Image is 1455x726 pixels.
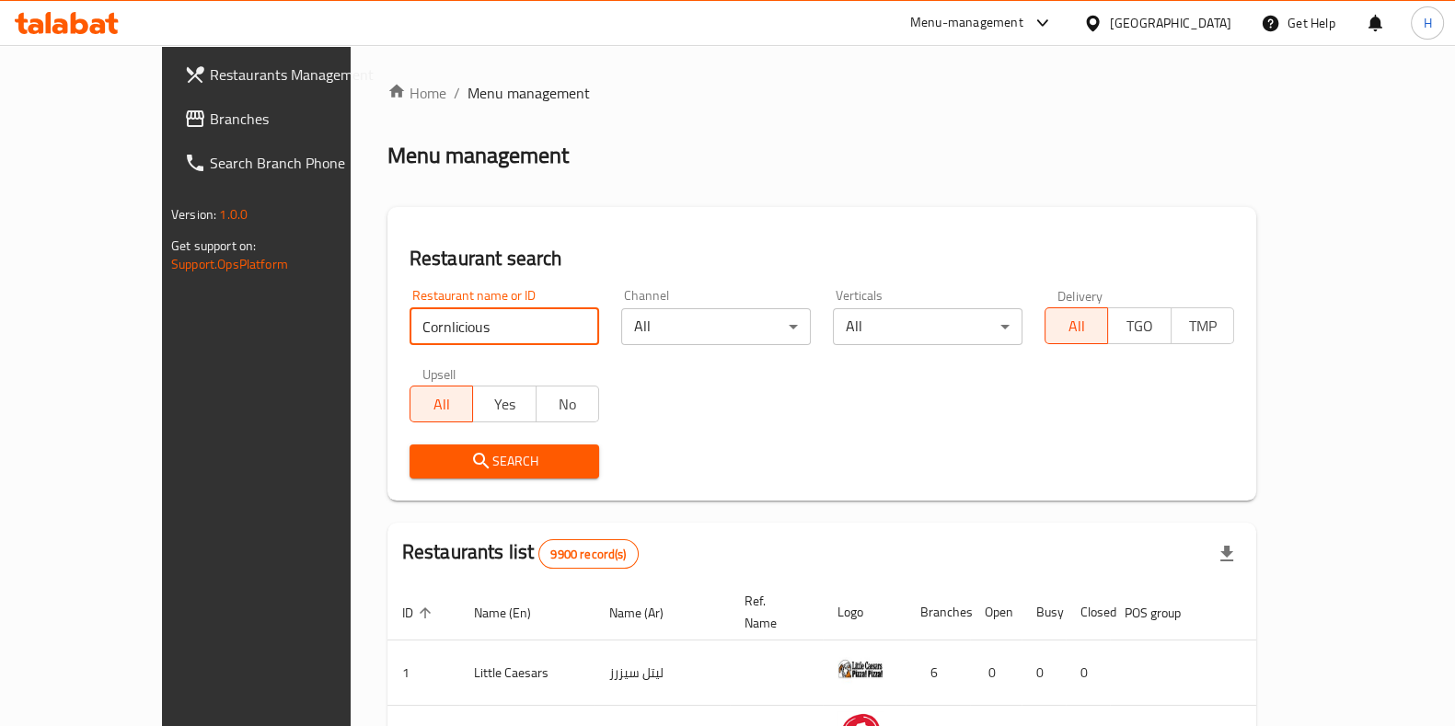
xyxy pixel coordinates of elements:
span: TMP [1179,313,1227,340]
td: 6 [906,640,970,706]
span: All [1053,313,1101,340]
th: Branches [906,584,970,640]
button: Yes [472,386,536,422]
button: All [410,386,473,422]
div: All [621,308,811,345]
span: 9900 record(s) [539,546,637,563]
div: Export file [1205,532,1249,576]
a: Support.OpsPlatform [171,252,288,276]
label: Upsell [422,367,456,380]
th: Busy [1022,584,1066,640]
span: 1.0.0 [219,202,248,226]
span: All [418,391,466,418]
span: Name (En) [474,602,555,624]
h2: Menu management [387,141,569,170]
nav: breadcrumb [387,82,1256,104]
td: Little Caesars [459,640,595,706]
td: 0 [970,640,1022,706]
td: ليتل سيزرز [595,640,730,706]
div: Menu-management [910,12,1023,34]
td: 0 [1022,640,1066,706]
h2: Restaurant search [410,245,1234,272]
button: Search [410,444,599,478]
td: 0 [1066,640,1110,706]
li: / [454,82,460,104]
span: No [544,391,592,418]
div: All [833,308,1022,345]
span: POS group [1125,602,1205,624]
span: Search Branch Phone [210,152,390,174]
span: Ref. Name [745,590,801,634]
button: No [536,386,599,422]
span: Version: [171,202,216,226]
button: TGO [1107,307,1171,344]
span: Yes [480,391,528,418]
a: Branches [169,97,405,141]
th: Open [970,584,1022,640]
span: Branches [210,108,390,130]
div: Total records count [538,539,638,569]
span: H [1423,13,1431,33]
span: Search [424,450,584,473]
span: TGO [1115,313,1163,340]
button: All [1045,307,1108,344]
th: Closed [1066,584,1110,640]
span: ID [402,602,437,624]
label: Delivery [1057,289,1103,302]
a: Search Branch Phone [169,141,405,185]
button: TMP [1171,307,1234,344]
span: Name (Ar) [609,602,687,624]
h2: Restaurants list [402,538,639,569]
td: 1 [387,640,459,706]
span: Menu management [468,82,590,104]
span: Restaurants Management [210,63,390,86]
a: Restaurants Management [169,52,405,97]
a: Home [387,82,446,104]
input: Search for restaurant name or ID.. [410,308,599,345]
img: Little Caesars [837,646,883,692]
span: Get support on: [171,234,256,258]
th: Logo [823,584,906,640]
div: [GEOGRAPHIC_DATA] [1110,13,1231,33]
